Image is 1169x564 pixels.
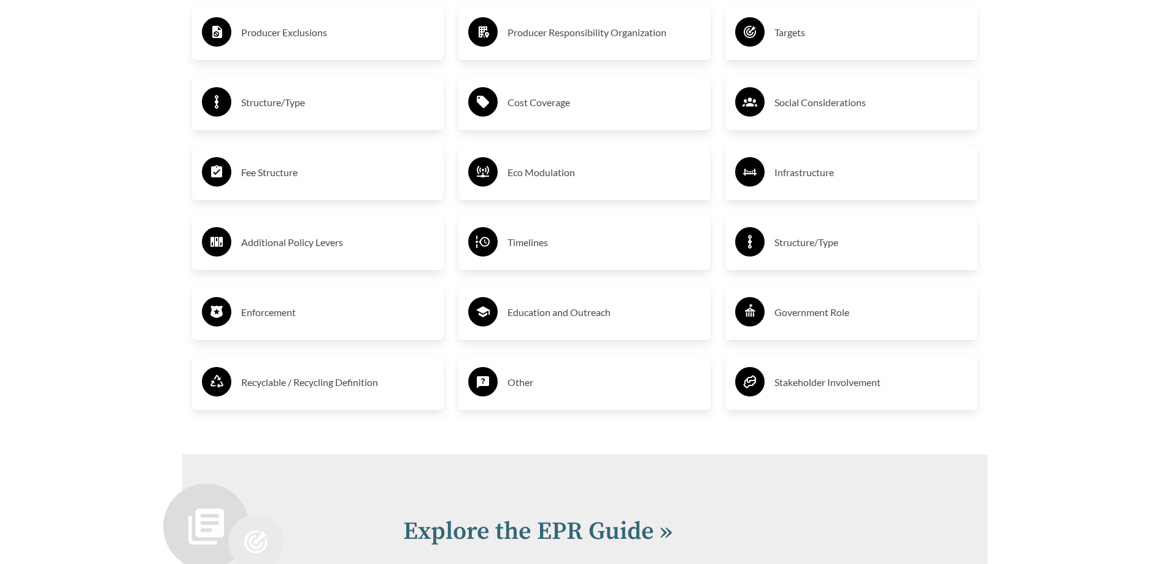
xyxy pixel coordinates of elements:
[774,373,968,392] h3: Stakeholder Involvement
[774,93,968,112] h3: Social Considerations
[774,303,968,322] h3: Government Role
[774,233,968,252] h3: Structure/Type
[507,373,701,392] h3: Other
[241,233,434,252] h3: Additional Policy Levers
[774,163,968,182] h3: Infrastructure
[774,23,968,42] h3: Targets
[241,163,434,182] h3: Fee Structure
[241,93,434,112] h3: Structure/Type
[507,303,701,322] h3: Education and Outreach
[507,233,701,252] h3: Timelines
[403,516,673,547] a: Explore the EPR Guide »
[507,93,701,112] h3: Cost Coverage
[241,373,434,392] h3: Recyclable / Recycling Definition
[507,163,701,182] h3: Eco Modulation
[241,23,434,42] h3: Producer Exclusions
[241,303,434,322] h3: Enforcement
[507,23,701,42] h3: Producer Responsibility Organization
